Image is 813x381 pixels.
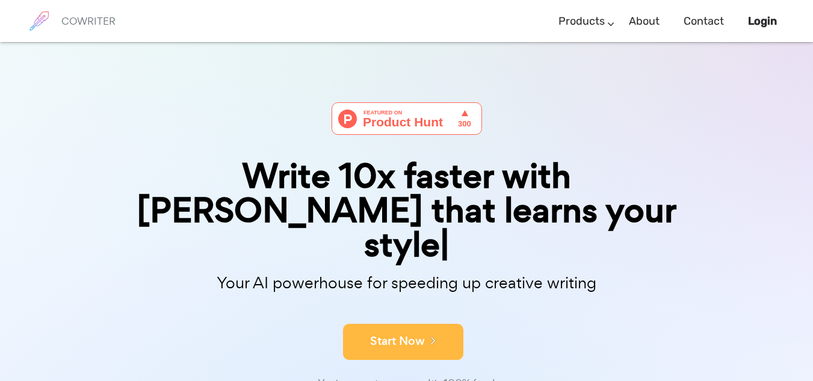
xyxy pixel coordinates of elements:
button: Start Now [343,324,463,360]
a: About [629,4,660,39]
a: Products [558,4,605,39]
a: Login [748,4,777,39]
h6: COWRITER [61,16,116,26]
div: Write 10x faster with [PERSON_NAME] that learns your style [106,159,708,262]
img: brand logo [24,6,54,36]
a: Contact [684,4,724,39]
img: Cowriter - Your AI buddy for speeding up creative writing | Product Hunt [332,102,482,135]
p: Your AI powerhouse for speeding up creative writing [106,270,708,296]
b: Login [748,14,777,28]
